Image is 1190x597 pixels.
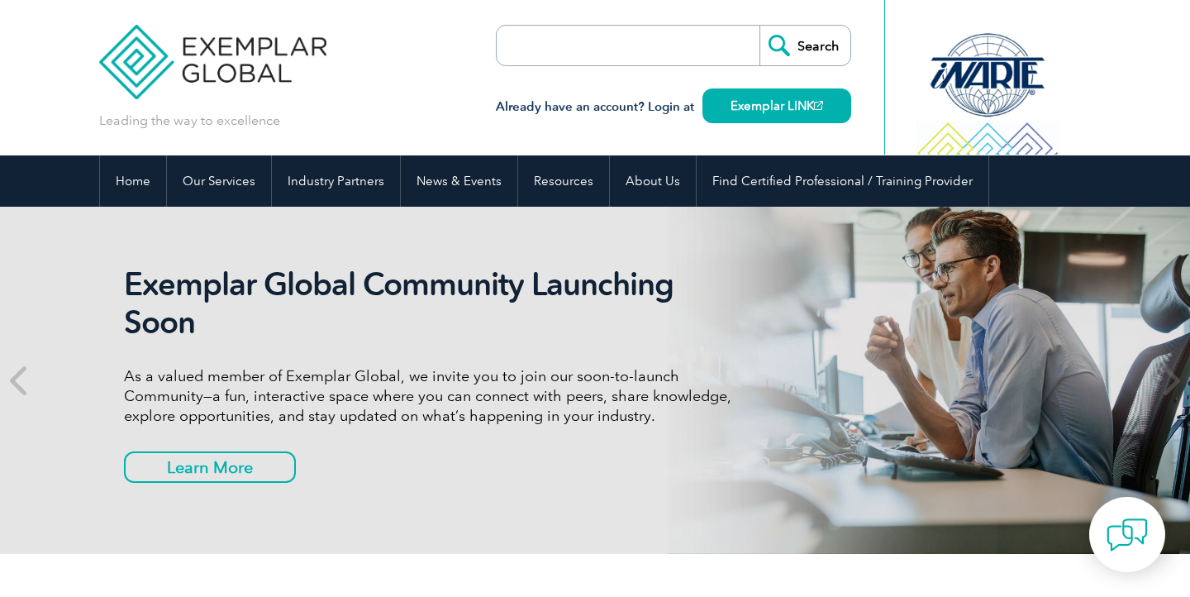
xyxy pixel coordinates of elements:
a: Our Services [167,155,271,207]
a: Resources [518,155,609,207]
a: Industry Partners [272,155,400,207]
img: contact-chat.png [1107,514,1148,556]
img: open_square.png [814,101,823,110]
input: Search [759,26,850,65]
a: Learn More [124,451,296,483]
a: News & Events [401,155,517,207]
a: Home [100,155,166,207]
p: As a valued member of Exemplar Global, we invite you to join our soon-to-launch Community—a fun, ... [124,366,744,426]
a: Exemplar LINK [702,88,851,123]
p: Leading the way to excellence [99,112,280,130]
h3: Already have an account? Login at [496,97,851,117]
h2: Exemplar Global Community Launching Soon [124,265,744,341]
a: About Us [610,155,696,207]
a: Find Certified Professional / Training Provider [697,155,988,207]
